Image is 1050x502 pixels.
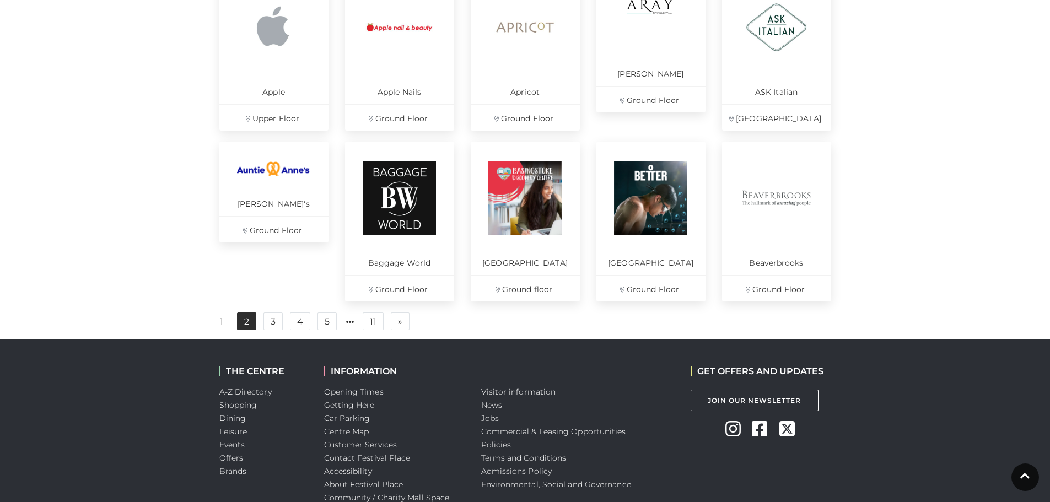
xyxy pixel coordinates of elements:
a: Join Our Newsletter [691,390,819,411]
p: Apricot [471,78,580,104]
p: Apple Nails [345,78,454,104]
p: Upper Floor [219,104,329,131]
a: News [481,400,502,410]
a: Opening Times [324,387,384,397]
a: Events [219,440,245,450]
a: Contact Festival Place [324,453,411,463]
p: Ground Floor [471,104,580,131]
p: [GEOGRAPHIC_DATA] [596,249,706,275]
p: [PERSON_NAME]'s [219,190,329,216]
p: Ground Floor [722,275,831,301]
a: Accessibility [324,466,372,476]
a: Terms and Conditions [481,453,567,463]
p: Ground Floor [596,275,706,301]
a: Environmental, Social and Governance [481,479,631,489]
a: Baggage World Ground Floor [345,142,454,301]
p: Baggage World [345,249,454,275]
a: Shopping [219,400,257,410]
a: Visitor information [481,387,556,397]
p: Ground Floor [345,275,454,301]
a: 1 [213,313,230,331]
h2: GET OFFERS AND UPDATES [691,366,823,376]
p: Ground floor [471,275,580,301]
p: Ground Floor [596,86,706,112]
p: Ground Floor [219,216,329,242]
a: About Festival Place [324,479,403,489]
h2: THE CENTRE [219,366,308,376]
p: Apple [219,78,329,104]
a: 11 [363,312,384,330]
p: Ground Floor [345,104,454,131]
p: ASK Italian [722,78,831,104]
a: A-Z Directory [219,387,272,397]
a: Centre Map [324,427,369,436]
a: Car Parking [324,413,370,423]
p: [PERSON_NAME] [596,60,706,86]
a: Beaverbrooks Ground Floor [722,142,831,301]
a: Dining [219,413,246,423]
a: [GEOGRAPHIC_DATA] Ground floor [471,142,580,301]
a: [GEOGRAPHIC_DATA] Ground Floor [596,142,706,301]
a: Next [391,312,410,330]
a: 3 [263,312,283,330]
p: [GEOGRAPHIC_DATA] [722,104,831,131]
a: Customer Services [324,440,397,450]
p: [GEOGRAPHIC_DATA] [471,249,580,275]
a: Brands [219,466,247,476]
a: [PERSON_NAME]'s Ground Floor [219,142,329,242]
a: Getting Here [324,400,375,410]
a: 4 [290,312,310,330]
a: Jobs [481,413,499,423]
a: Admissions Policy [481,466,552,476]
a: Policies [481,440,511,450]
a: Leisure [219,427,247,436]
a: 2 [237,312,256,330]
span: » [398,317,402,325]
a: 5 [317,312,337,330]
p: Beaverbrooks [722,249,831,275]
h2: INFORMATION [324,366,465,376]
a: Offers [219,453,244,463]
a: Commercial & Leasing Opportunities [481,427,626,436]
